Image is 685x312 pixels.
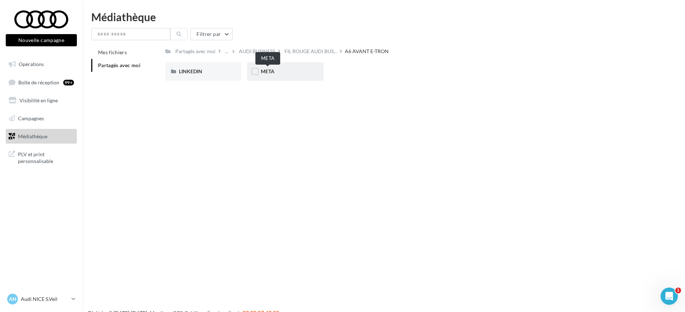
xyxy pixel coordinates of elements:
a: Campagnes [4,111,78,126]
span: PLV et print personnalisable [18,149,74,165]
div: ... [223,46,230,56]
a: Visibilité en ligne [4,93,78,108]
div: Médiathèque [91,11,676,22]
span: Campagnes [18,115,44,121]
span: AN [9,295,17,303]
button: Nouvelle campagne [6,34,77,46]
div: AUDI BUSINESS [239,48,275,55]
div: 99+ [63,80,74,85]
div: META [255,52,280,65]
p: Audi NICE S.Veil [21,295,69,303]
span: Médiathèque [18,133,47,139]
span: Opérations [19,61,44,67]
span: Visibilité en ligne [19,97,58,103]
a: AN Audi NICE S.Veil [6,292,77,306]
span: META [261,68,274,74]
span: FIL ROUGE AUDI BUS... [284,48,337,55]
a: PLV et print personnalisable [4,146,78,168]
a: Boîte de réception99+ [4,75,78,90]
iframe: Intercom live chat [661,288,678,305]
span: Partagés avec moi [98,62,140,68]
button: Filtrer par [190,28,233,40]
a: Médiathèque [4,129,78,144]
span: Boîte de réception [18,79,59,85]
a: Opérations [4,57,78,72]
div: A6 AVANT E-TRON [345,48,389,55]
div: Partagés avec moi [175,48,216,55]
span: Mes fichiers [98,49,127,55]
span: 1 [675,288,681,293]
span: LINKEDIN [179,68,202,74]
